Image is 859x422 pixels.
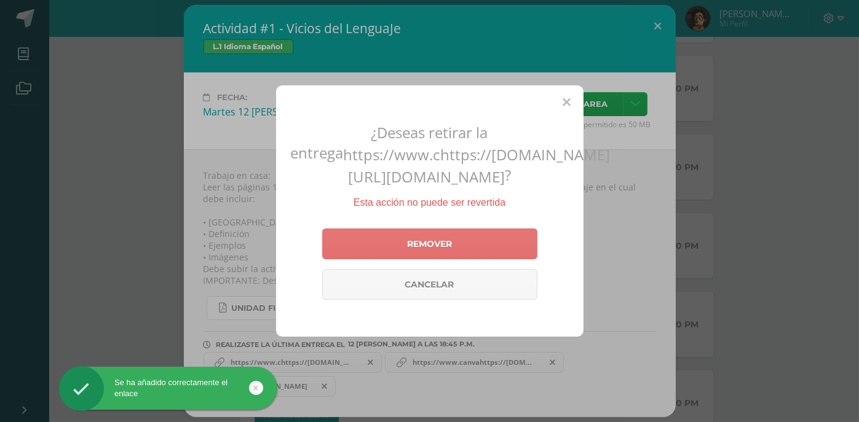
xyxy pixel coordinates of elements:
[59,377,277,399] div: Se ha añadido correctamente el enlace
[344,144,611,187] span: https://www.chttps://[DOMAIN_NAME][URL][DOMAIN_NAME]
[354,197,505,208] span: Esta acción no puede ser revertida
[322,269,537,300] a: Cancelar
[563,95,571,109] span: Close (Esc)
[291,122,569,187] h2: ¿Deseas retirar la entrega ?
[322,229,537,259] a: Remover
